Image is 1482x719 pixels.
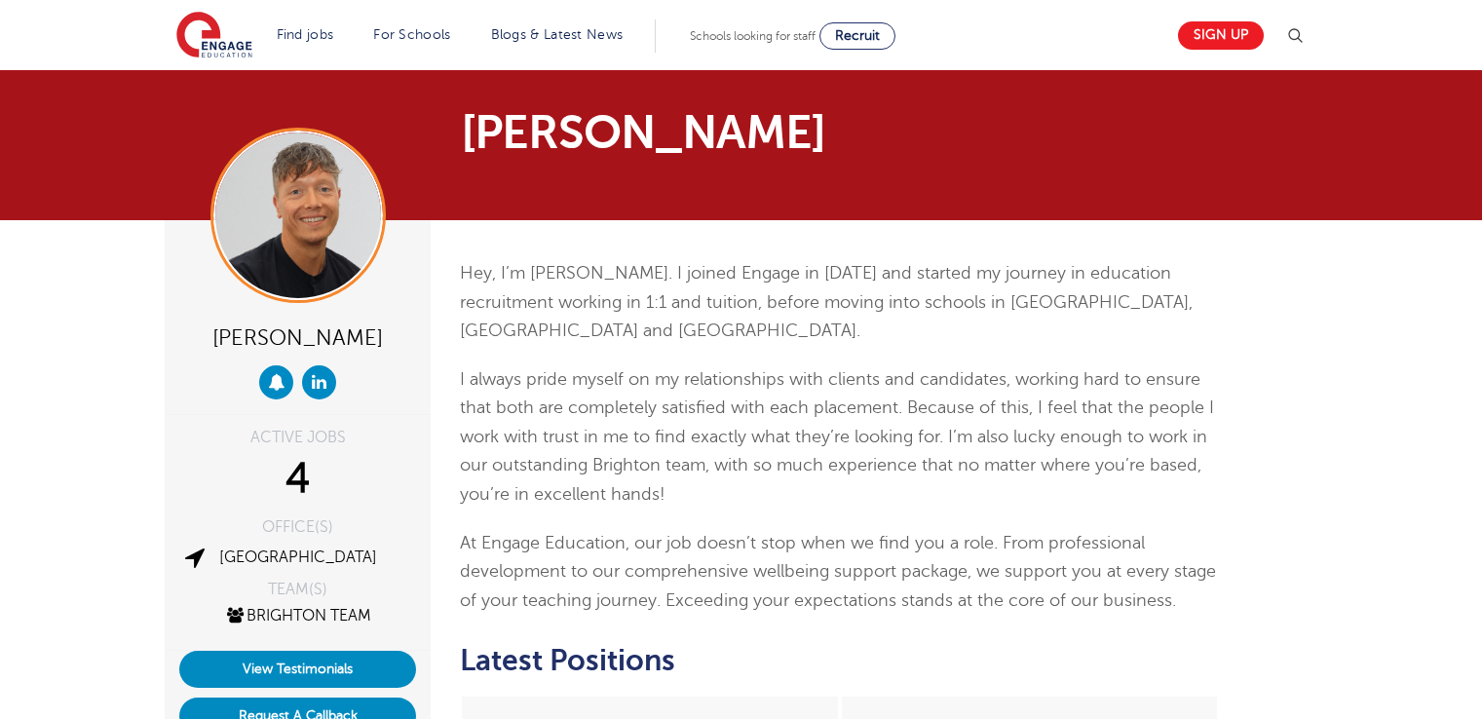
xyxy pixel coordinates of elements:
[460,369,1214,504] span: I always pride myself on my relationships with clients and candidates, working hard to ensure tha...
[373,27,450,42] a: For Schools
[461,109,924,156] h1: [PERSON_NAME]
[1178,21,1264,50] a: Sign up
[835,28,880,43] span: Recruit
[460,533,1216,610] span: At Engage Education, our job doesn’t stop when we find you a role. From professional development ...
[179,455,416,504] div: 4
[819,22,895,50] a: Recruit
[224,607,371,624] a: Brighton Team
[219,549,377,566] a: [GEOGRAPHIC_DATA]
[491,27,624,42] a: Blogs & Latest News
[176,12,252,60] img: Engage Education
[460,263,1193,340] span: Hey, I’m [PERSON_NAME]. I joined Engage in [DATE] and started my journey in education recruitment...
[179,651,416,688] a: View Testimonials
[460,644,1219,677] h2: Latest Positions
[179,582,416,597] div: TEAM(S)
[179,430,416,445] div: ACTIVE JOBS
[690,29,816,43] span: Schools looking for staff
[179,318,416,356] div: [PERSON_NAME]
[277,27,334,42] a: Find jobs
[179,519,416,535] div: OFFICE(S)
